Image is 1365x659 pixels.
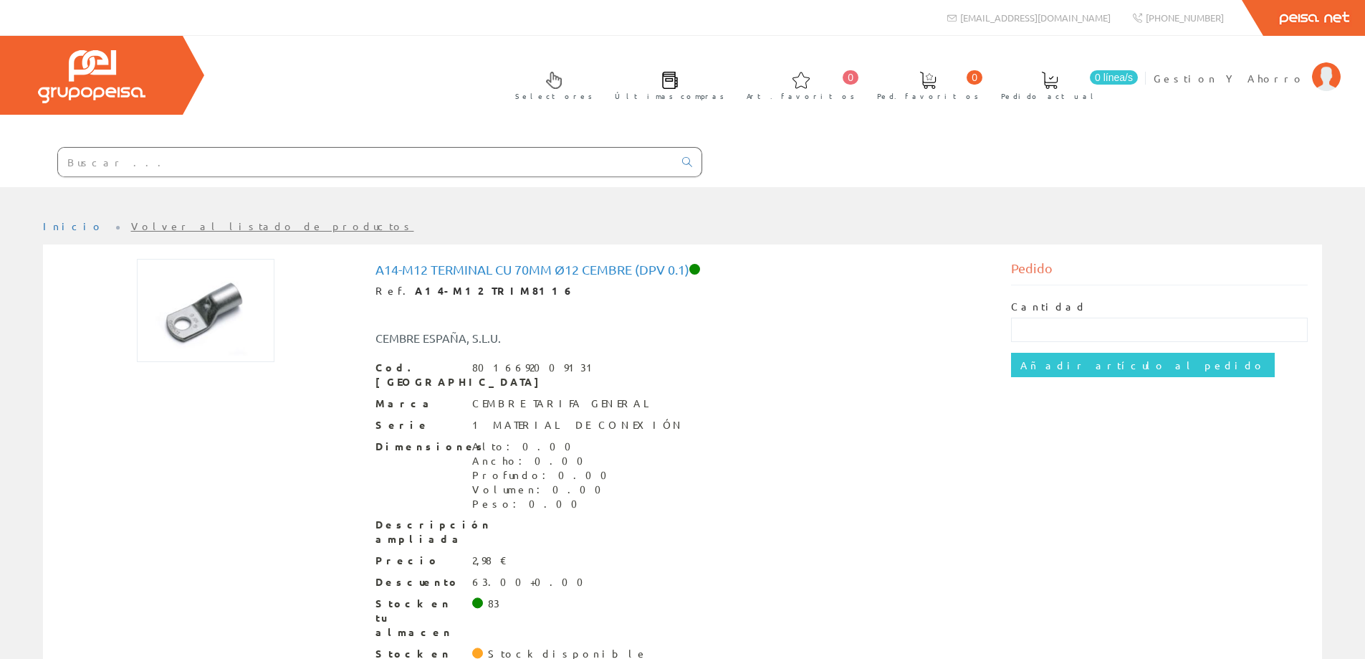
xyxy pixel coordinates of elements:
[1146,11,1224,24] span: [PHONE_NUMBER]
[960,11,1111,24] span: [EMAIL_ADDRESS][DOMAIN_NAME]
[600,60,732,109] a: Últimas compras
[137,259,274,362] img: Foto artículo A14-m12 Terminal Cu 70mm Ø12 Cembre (dpv 0.1) (192x144)
[472,554,507,568] div: 2,98 €
[375,597,461,640] span: Stock en tu almacen
[472,397,656,411] div: CEMBRE TARIFA GENERAL
[615,89,724,103] span: Últimas compras
[1011,259,1308,285] div: Pedido
[1154,60,1341,73] a: Gestion Y Ahorro
[365,330,736,346] div: CEMBRE ESPAÑA, S.L.U.
[415,284,574,297] strong: A14-M12 TRIM8116
[472,468,616,483] div: Profundo: 0.00
[375,418,461,432] span: Serie
[472,440,616,454] div: Alto: 0.00
[472,418,684,432] div: 1 MATERIAL DE CONEXIÓN
[877,89,979,103] span: Ped. favoritos
[747,89,855,103] span: Art. favoritos
[43,219,104,232] a: Inicio
[38,50,145,103] img: Grupo Peisa
[1090,70,1138,85] span: 0 línea/s
[375,575,461,589] span: Descuento
[1011,300,1087,314] label: Cantidad
[501,60,600,109] a: Selectores
[1011,353,1275,377] input: Añadir artículo al pedido
[1154,71,1305,85] span: Gestion Y Ahorro
[375,397,461,411] span: Marca
[375,262,990,277] h1: A14-m12 Terminal Cu 70mm Ø12 Cembre (dpv 0.1)
[472,575,592,589] div: 63.00+0.00
[843,70,858,85] span: 0
[375,361,461,389] span: Cod. [GEOGRAPHIC_DATA]
[375,440,461,454] span: Dimensiones
[375,518,461,546] span: Descripción ampliada
[131,219,414,232] a: Volver al listado de productos
[472,454,616,468] div: Ancho: 0.00
[375,284,990,298] div: Ref.
[1001,89,1098,103] span: Pedido actual
[58,148,674,176] input: Buscar ...
[472,483,616,497] div: Volumen: 0.00
[967,70,982,85] span: 0
[472,497,616,511] div: Peso: 0.00
[472,361,598,375] div: 8016692009131
[515,89,593,103] span: Selectores
[375,554,461,568] span: Precio
[488,597,499,611] div: 83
